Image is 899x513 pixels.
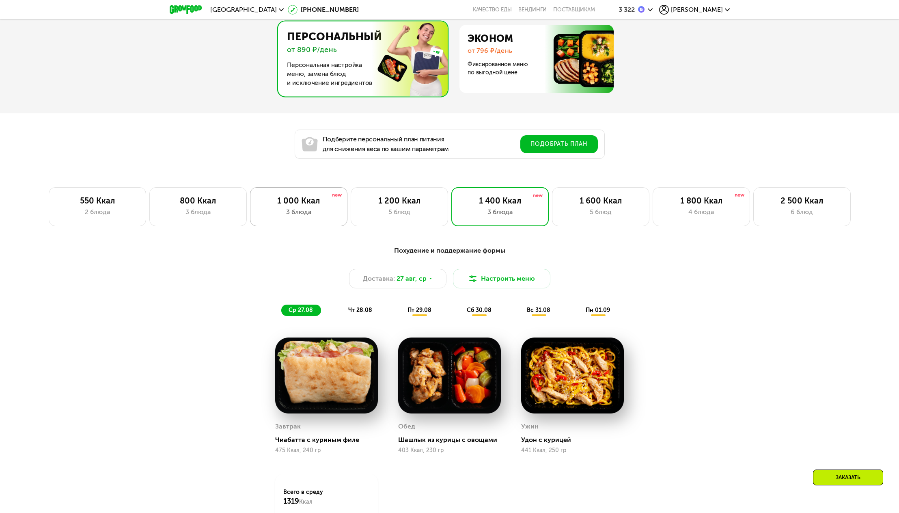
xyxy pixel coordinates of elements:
[586,307,610,314] span: пн 01.09
[521,436,630,444] div: Удон с курицей
[259,196,339,206] div: 1 000 Ккал
[671,6,723,13] span: [PERSON_NAME]
[661,196,742,206] div: 1 800 Ккал
[561,207,641,217] div: 5 блюд
[407,307,431,314] span: пт 29.08
[813,470,883,485] div: Заказать
[158,196,238,206] div: 800 Ккал
[359,196,440,206] div: 1 200 Ккал
[661,207,742,217] div: 4 блюда
[359,207,440,217] div: 5 блюд
[561,196,641,206] div: 1 600 Ккал
[453,269,550,288] button: Настроить меню
[288,5,359,15] a: [PHONE_NUMBER]
[209,246,690,256] div: Похудение и поддержание формы
[283,488,370,506] div: Всего в среду
[553,6,595,13] div: поставщикам
[521,420,539,433] div: Ужин
[259,207,339,217] div: 3 блюда
[158,207,238,217] div: 3 блюда
[299,498,313,505] span: Ккал
[467,307,492,314] span: сб 30.08
[283,497,299,506] span: 1319
[619,6,635,13] div: 3 322
[348,307,372,314] span: чт 28.08
[289,307,313,314] span: ср 27.08
[323,134,449,154] p: Подберите персональный план питания для снижения веса по вашим параметрам
[275,420,301,433] div: Завтрак
[275,436,384,444] div: Чиабатта с куриным филе
[521,447,624,454] div: 441 Ккал, 250 гр
[398,436,507,444] div: Шашлык из курицы с овощами
[518,6,547,13] a: Вендинги
[275,447,378,454] div: 475 Ккал, 240 гр
[398,420,415,433] div: Обед
[520,135,598,153] button: Подобрать план
[460,196,540,206] div: 1 400 Ккал
[398,447,501,454] div: 403 Ккал, 230 гр
[397,274,427,284] span: 27 авг, ср
[57,196,138,206] div: 550 Ккал
[460,207,540,217] div: 3 блюда
[762,196,842,206] div: 2 500 Ккал
[762,207,842,217] div: 6 блюд
[473,6,512,13] a: Качество еды
[57,207,138,217] div: 2 блюда
[527,307,550,314] span: вс 31.08
[363,274,395,284] span: Доставка:
[210,6,277,13] span: [GEOGRAPHIC_DATA]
